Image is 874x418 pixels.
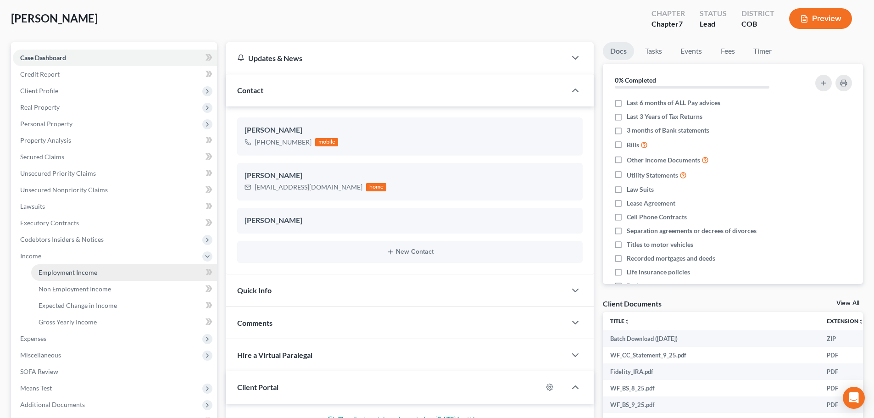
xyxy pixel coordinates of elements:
[237,286,272,295] span: Quick Info
[13,50,217,66] a: Case Dashboard
[13,66,217,83] a: Credit Report
[700,8,727,19] div: Status
[627,212,687,222] span: Cell Phone Contracts
[827,318,864,324] a: Extensionunfold_more
[39,318,97,326] span: Gross Yearly Income
[627,156,700,165] span: Other Income Documents
[627,268,690,277] span: Life insurance policies
[237,86,263,95] span: Contact
[20,351,61,359] span: Miscellaneous
[20,120,72,128] span: Personal Property
[819,347,871,363] td: PDF
[789,8,852,29] button: Preview
[31,264,217,281] a: Employment Income
[858,319,864,324] i: unfold_more
[20,186,108,194] span: Unsecured Nonpriority Claims
[39,285,111,293] span: Non Employment Income
[13,182,217,198] a: Unsecured Nonpriority Claims
[237,383,278,391] span: Client Portal
[819,330,871,347] td: ZIP
[20,235,104,243] span: Codebtors Insiders & Notices
[627,112,702,121] span: Last 3 Years of Tax Returns
[603,396,819,413] td: WF_BS_9_25.pdf
[624,319,630,324] i: unfold_more
[20,103,60,111] span: Real Property
[627,140,639,150] span: Bills
[245,125,575,136] div: [PERSON_NAME]
[13,149,217,165] a: Secured Claims
[20,202,45,210] span: Lawsuits
[627,98,720,107] span: Last 6 months of ALL Pay advices
[627,254,715,263] span: Recorded mortgages and deeds
[700,19,727,29] div: Lead
[255,138,312,147] div: [PHONE_NUMBER]
[638,42,669,60] a: Tasks
[13,132,217,149] a: Property Analysis
[603,299,662,308] div: Client Documents
[237,351,312,359] span: Hire a Virtual Paralegal
[651,8,685,19] div: Chapter
[713,42,742,60] a: Fees
[39,301,117,309] span: Expected Change in Income
[679,19,683,28] span: 7
[746,42,779,60] a: Timer
[31,281,217,297] a: Non Employment Income
[627,281,716,290] span: Retirement account statements
[20,70,60,78] span: Credit Report
[20,153,64,161] span: Secured Claims
[615,76,656,84] strong: 0% Completed
[627,185,654,194] span: Law Suits
[627,199,675,208] span: Lease Agreement
[603,42,634,60] a: Docs
[39,268,97,276] span: Employment Income
[741,19,774,29] div: COB
[651,19,685,29] div: Chapter
[13,165,217,182] a: Unsecured Priority Claims
[819,396,871,413] td: PDF
[673,42,709,60] a: Events
[627,126,709,135] span: 3 months of Bank statements
[603,347,819,363] td: WF_CC_Statement_9_25.pdf
[20,169,96,177] span: Unsecured Priority Claims
[245,248,575,256] button: New Contact
[13,363,217,380] a: SOFA Review
[255,183,362,192] div: [EMAIL_ADDRESS][DOMAIN_NAME]
[20,219,79,227] span: Executory Contracts
[627,171,678,180] span: Utility Statements
[20,136,71,144] span: Property Analysis
[245,170,575,181] div: [PERSON_NAME]
[603,363,819,380] td: Fidelity_IRA.pdf
[603,380,819,396] td: WF_BS_8_25.pdf
[819,363,871,380] td: PDF
[237,53,555,63] div: Updates & News
[836,300,859,307] a: View All
[741,8,774,19] div: District
[20,54,66,61] span: Case Dashboard
[366,183,386,191] div: home
[843,387,865,409] div: Open Intercom Messenger
[31,314,217,330] a: Gross Yearly Income
[20,87,58,95] span: Client Profile
[31,297,217,314] a: Expected Change in Income
[315,138,338,146] div: mobile
[13,215,217,231] a: Executory Contracts
[20,252,41,260] span: Income
[610,318,630,324] a: Titleunfold_more
[245,215,575,226] div: [PERSON_NAME]
[11,11,98,25] span: [PERSON_NAME]
[603,330,819,347] td: Batch Download ([DATE])
[20,368,58,375] span: SOFA Review
[13,198,217,215] a: Lawsuits
[627,240,693,249] span: Titles to motor vehicles
[20,401,85,408] span: Additional Documents
[627,226,757,235] span: Separation agreements or decrees of divorces
[20,384,52,392] span: Means Test
[20,334,46,342] span: Expenses
[237,318,273,327] span: Comments
[819,380,871,396] td: PDF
